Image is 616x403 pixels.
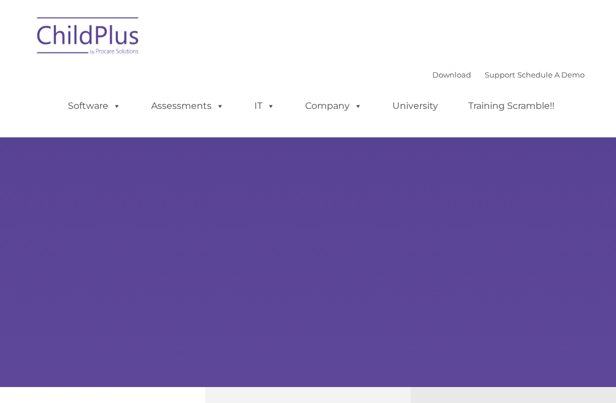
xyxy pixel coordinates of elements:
[517,70,585,79] a: Schedule A Demo
[457,95,566,117] a: Training Scramble!!
[432,70,585,79] font: |
[485,70,515,79] a: Support
[381,95,449,117] a: University
[432,70,471,79] a: Download
[243,95,286,117] a: IT
[140,95,236,117] a: Assessments
[31,9,145,66] img: ChildPlus by Procare Solutions
[56,95,132,117] a: Software
[294,95,374,117] a: Company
